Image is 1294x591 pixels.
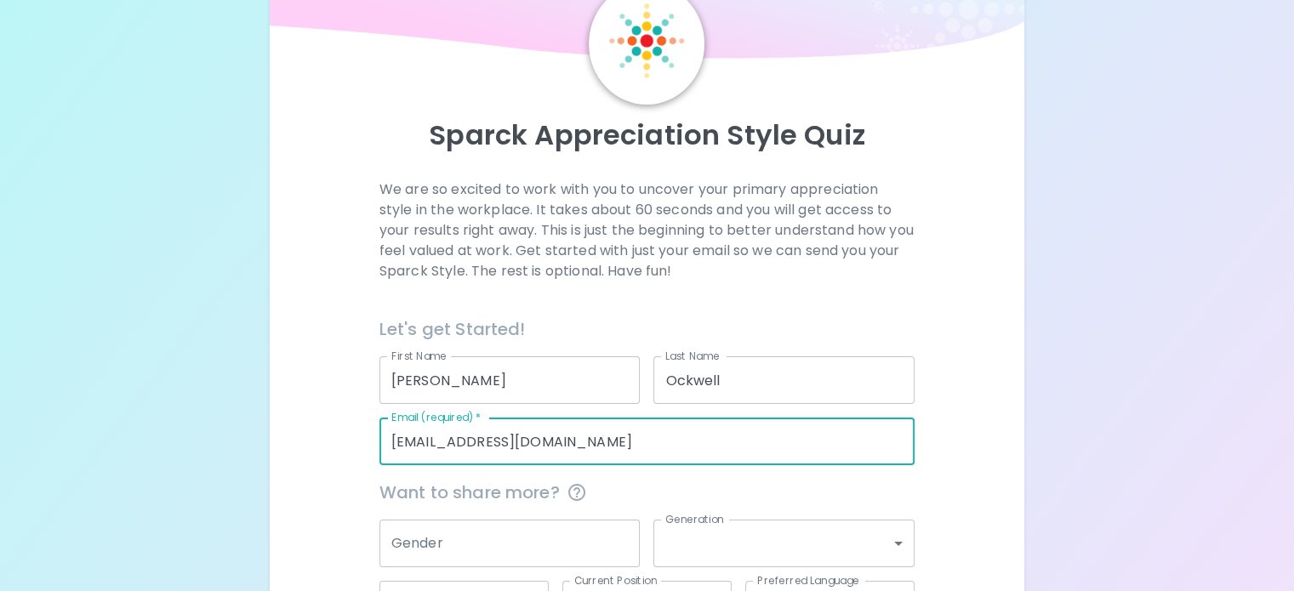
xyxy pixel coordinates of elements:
[379,479,915,506] span: Want to share more?
[391,349,447,363] label: First Name
[757,573,859,588] label: Preferred Language
[391,410,482,424] label: Email (required)
[290,118,1004,152] p: Sparck Appreciation Style Quiz
[379,179,915,281] p: We are so excited to work with you to uncover your primary appreciation style in the workplace. I...
[609,3,684,78] img: Sparck Logo
[379,315,915,343] h6: Let's get Started!
[665,349,719,363] label: Last Name
[665,512,724,526] label: Generation
[567,482,587,503] svg: This information is completely confidential and only used for aggregated appreciation studies at ...
[574,573,657,588] label: Current Position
